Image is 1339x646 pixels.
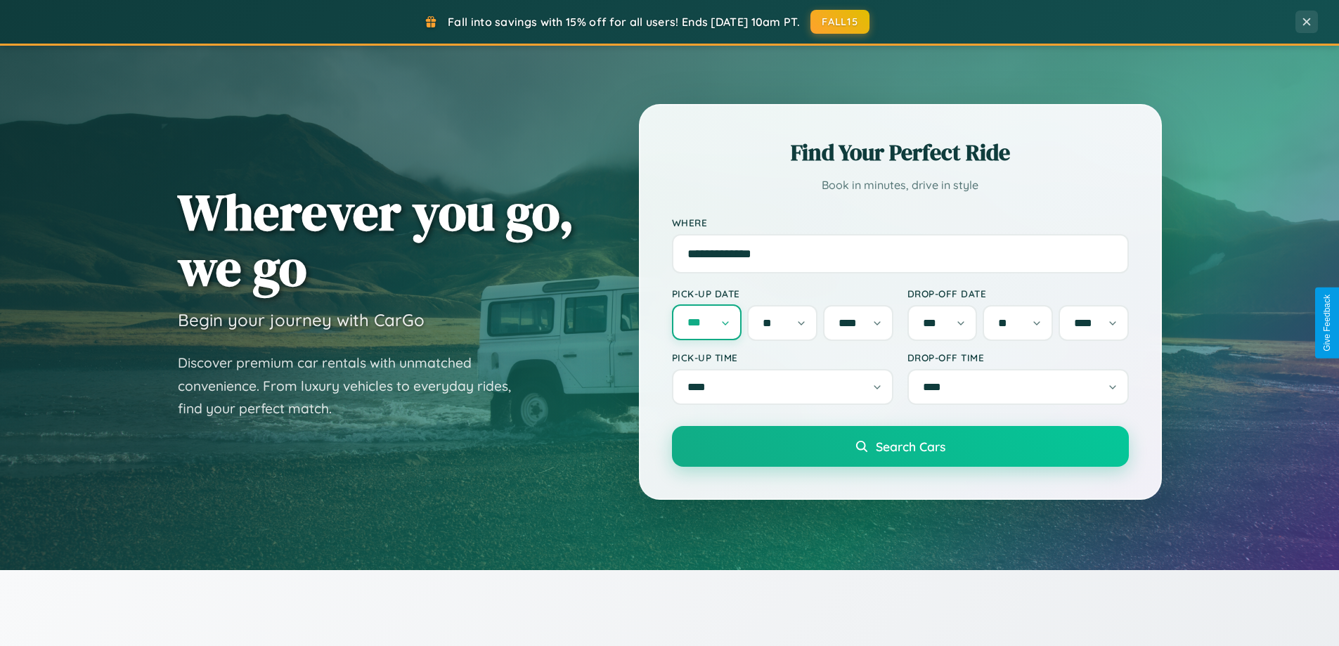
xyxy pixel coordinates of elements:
[672,217,1129,228] label: Where
[448,15,800,29] span: Fall into savings with 15% off for all users! Ends [DATE] 10am PT.
[672,137,1129,168] h2: Find Your Perfect Ride
[178,351,529,420] p: Discover premium car rentals with unmatched convenience. From luxury vehicles to everyday rides, ...
[672,175,1129,195] p: Book in minutes, drive in style
[672,288,893,299] label: Pick-up Date
[672,351,893,363] label: Pick-up Time
[876,439,945,454] span: Search Cars
[178,309,425,330] h3: Begin your journey with CarGo
[672,426,1129,467] button: Search Cars
[1322,295,1332,351] div: Give Feedback
[178,184,574,295] h1: Wherever you go, we go
[907,288,1129,299] label: Drop-off Date
[810,10,869,34] button: FALL15
[907,351,1129,363] label: Drop-off Time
